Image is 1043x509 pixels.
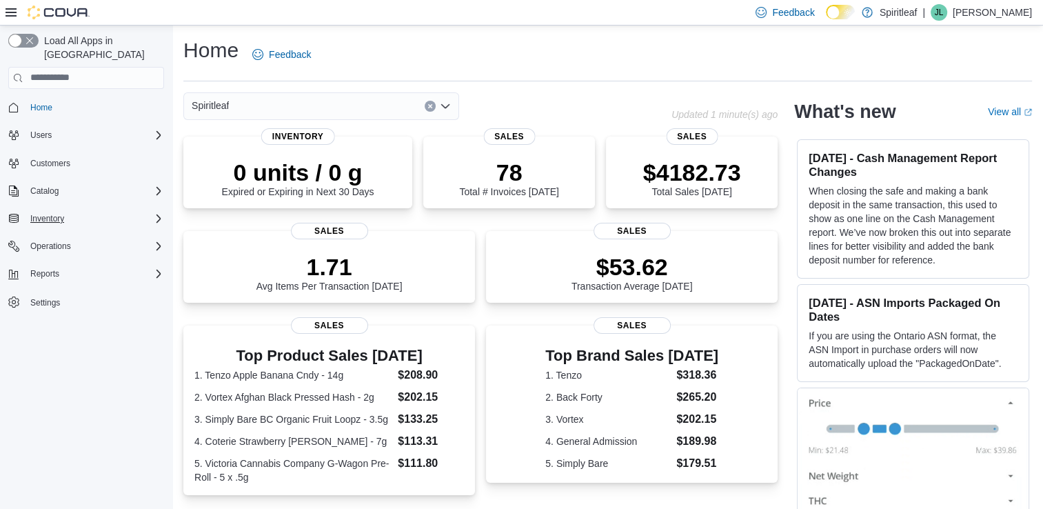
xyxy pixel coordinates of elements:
[25,238,77,254] button: Operations
[3,264,170,283] button: Reports
[398,411,464,428] dd: $133.25
[643,159,741,197] div: Total Sales [DATE]
[880,4,917,21] p: Spiritleaf
[30,102,52,113] span: Home
[25,183,164,199] span: Catalog
[25,210,70,227] button: Inventory
[261,128,335,145] span: Inventory
[676,455,718,472] dd: $179.51
[545,390,671,404] dt: 2. Back Forty
[291,317,368,334] span: Sales
[192,97,229,114] span: Spiritleaf
[256,253,403,281] p: 1.71
[3,181,170,201] button: Catalog
[194,457,392,484] dt: 5. Victoria Cannabis Company G-Wagon Pre-Roll - 5 x .5g
[1024,108,1032,117] svg: External link
[398,433,464,450] dd: $113.31
[30,241,71,252] span: Operations
[194,412,392,426] dt: 3. Simply Bare BC Organic Fruit Loopz - 3.5g
[222,159,374,186] p: 0 units / 0 g
[594,317,671,334] span: Sales
[194,435,392,448] dt: 4. Coterie Strawberry [PERSON_NAME] - 7g
[30,186,59,197] span: Catalog
[676,433,718,450] dd: $189.98
[25,266,65,282] button: Reports
[39,34,164,61] span: Load All Apps in [GEOGRAPHIC_DATA]
[809,296,1017,323] h3: [DATE] - ASN Imports Packaged On Dates
[826,5,855,19] input: Dark Mode
[440,101,451,112] button: Open list of options
[30,213,64,224] span: Inventory
[28,6,90,19] img: Cova
[826,19,827,20] span: Dark Mode
[666,128,718,145] span: Sales
[291,223,368,239] span: Sales
[30,158,70,169] span: Customers
[25,210,164,227] span: Inventory
[194,348,464,364] h3: Top Product Sales [DATE]
[545,412,671,426] dt: 3. Vortex
[545,348,718,364] h3: Top Brand Sales [DATE]
[545,368,671,382] dt: 1. Tenzo
[594,223,671,239] span: Sales
[3,209,170,228] button: Inventory
[809,151,1017,179] h3: [DATE] - Cash Management Report Changes
[988,106,1032,117] a: View allExternal link
[183,37,239,64] h1: Home
[676,367,718,383] dd: $318.36
[25,99,164,116] span: Home
[3,292,170,312] button: Settings
[194,368,392,382] dt: 1. Tenzo Apple Banana Cndy - 14g
[3,237,170,256] button: Operations
[398,367,464,383] dd: $208.90
[545,435,671,448] dt: 4. General Admission
[483,128,535,145] span: Sales
[3,126,170,145] button: Users
[25,183,64,199] button: Catalog
[25,295,65,311] a: Settings
[222,159,374,197] div: Expired or Expiring in Next 30 Days
[809,329,1017,370] p: If you are using the Ontario ASN format, the ASN Import in purchase orders will now automatically...
[25,293,164,310] span: Settings
[922,4,925,21] p: |
[30,130,52,141] span: Users
[3,153,170,173] button: Customers
[247,41,316,68] a: Feedback
[772,6,814,19] span: Feedback
[571,253,693,281] p: $53.62
[25,154,164,172] span: Customers
[256,253,403,292] div: Avg Items Per Transaction [DATE]
[25,238,164,254] span: Operations
[194,390,392,404] dt: 2. Vortex Afghan Black Pressed Hash - 2g
[676,389,718,406] dd: $265.20
[459,159,558,197] div: Total # Invoices [DATE]
[25,127,164,143] span: Users
[671,109,778,120] p: Updated 1 minute(s) ago
[459,159,558,186] p: 78
[545,457,671,470] dt: 5. Simply Bare
[398,389,464,406] dd: $202.15
[425,101,436,112] button: Clear input
[571,253,693,292] div: Transaction Average [DATE]
[25,127,57,143] button: Users
[269,48,311,61] span: Feedback
[931,4,947,21] div: Jennifer L
[809,184,1017,267] p: When closing the safe and making a bank deposit in the same transaction, this used to show as one...
[25,155,76,172] a: Customers
[953,4,1032,21] p: [PERSON_NAME]
[794,101,895,123] h2: What's new
[30,268,59,279] span: Reports
[30,297,60,308] span: Settings
[676,411,718,428] dd: $202.15
[25,266,164,282] span: Reports
[25,99,58,116] a: Home
[643,159,741,186] p: $4182.73
[935,4,944,21] span: JL
[3,97,170,117] button: Home
[8,92,164,348] nav: Complex example
[398,455,464,472] dd: $111.80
